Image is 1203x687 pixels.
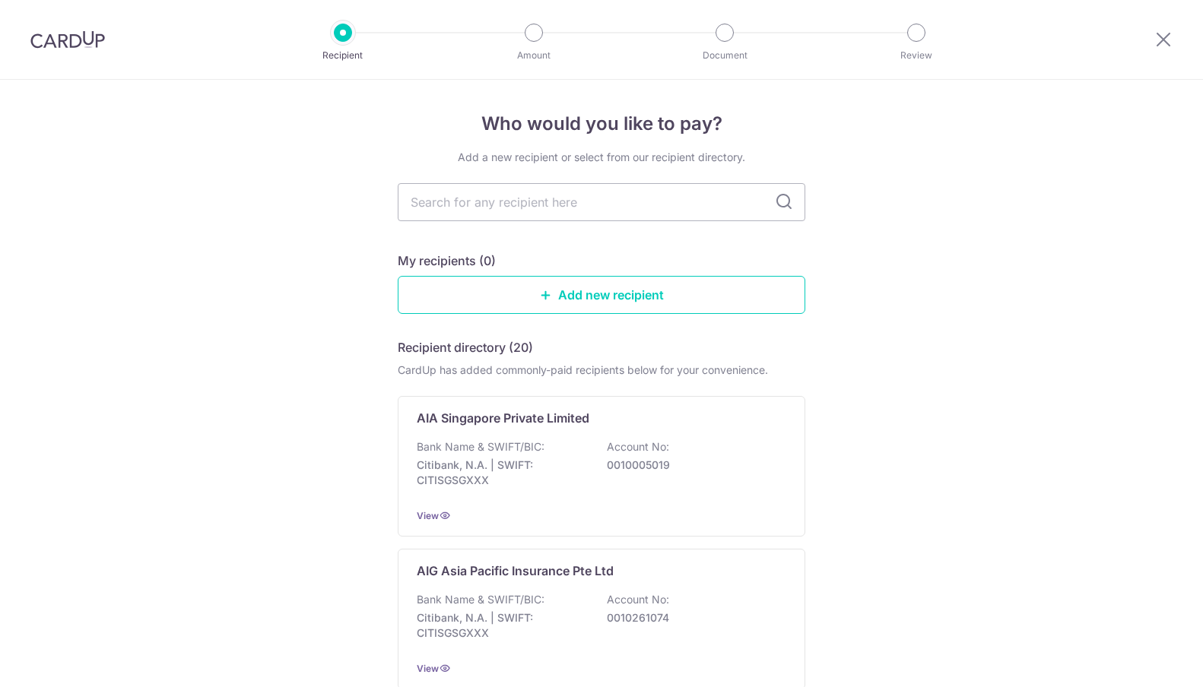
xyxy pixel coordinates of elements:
[30,30,105,49] img: CardUp
[417,663,439,674] a: View
[607,439,669,454] p: Account No:
[607,610,777,625] p: 0010261074
[860,48,973,63] p: Review
[417,510,439,521] a: View
[607,592,669,607] p: Account No:
[398,150,805,165] div: Add a new recipient or select from our recipient directory.
[398,252,496,270] h5: My recipients (0)
[417,409,589,427] p: AIA Singapore Private Limited
[417,439,544,454] p: Bank Name & SWIFT/BIC:
[398,183,805,221] input: Search for any recipient here
[398,362,805,378] div: CardUp has added commonly-paid recipients below for your convenience.
[668,48,781,63] p: Document
[398,276,805,314] a: Add new recipient
[398,338,533,356] h5: Recipient directory (20)
[417,457,587,488] p: Citibank, N.A. | SWIFT: CITISGSGXXX
[417,562,614,580] p: AIG Asia Pacific Insurance Pte Ltd
[287,48,399,63] p: Recipient
[478,48,590,63] p: Amount
[417,592,544,607] p: Bank Name & SWIFT/BIC:
[417,610,587,641] p: Citibank, N.A. | SWIFT: CITISGSGXXX
[398,110,805,138] h4: Who would you like to pay?
[607,457,777,473] p: 0010005019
